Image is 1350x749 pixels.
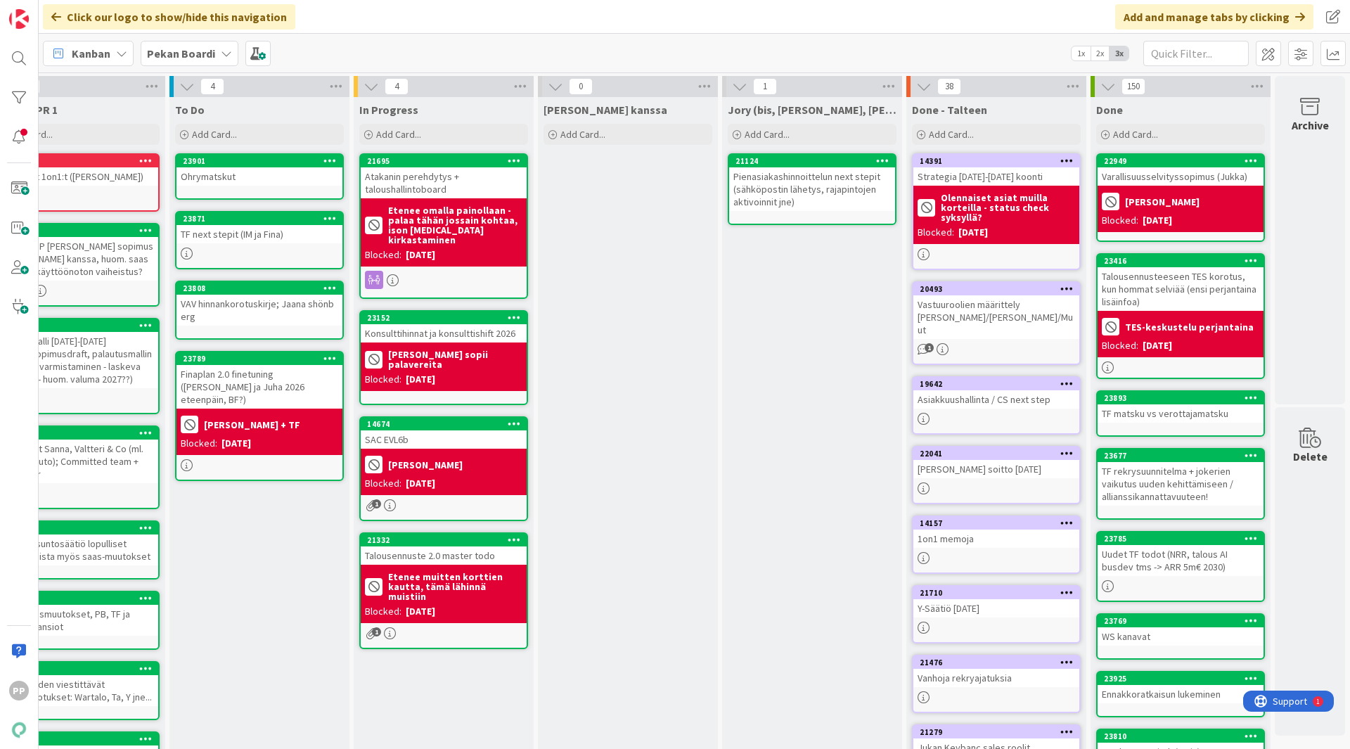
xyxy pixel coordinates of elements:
div: 23808VAV hinnankorotuskirje; Jaana shönb erg [176,282,342,326]
div: 23893 [1104,393,1264,403]
span: In Progress [359,103,418,117]
div: Ohrymatskut [176,167,342,186]
div: TF rekrysuunnitelma + jokerien vaikutus uuden kehittämiseen / allianssikannattavuuteen! [1098,462,1264,506]
div: Add and manage tabs by clicking [1115,4,1313,30]
span: 38 [937,78,961,95]
div: 23769 [1104,616,1264,626]
div: 21476 [920,658,1079,667]
div: Vastuuroolien määrittely [PERSON_NAME]/[PERSON_NAME]/Muut [913,295,1079,339]
div: 23901Ohrymatskut [176,155,342,186]
div: Ennakkoratkaisun lukeminen [1098,685,1264,703]
div: 23901 [176,155,342,167]
div: 22949 [1098,155,1264,167]
span: 150 [1121,78,1145,95]
div: 23677 [1104,451,1264,461]
div: Talousennuste 2.0 master todo [361,546,527,565]
div: 23416 [1104,256,1264,266]
b: TES-keskustelu perjantaina [1125,322,1254,332]
div: 14157 [920,518,1079,528]
div: Vanhoja rekryajatuksia [913,669,1079,687]
div: [DATE] [406,372,435,387]
div: Blocked: [365,248,401,262]
div: [DATE] [221,436,251,451]
div: 21124 [735,156,895,166]
span: Add Card... [560,128,605,141]
span: Support [30,2,64,19]
div: Blocked: [365,372,401,387]
div: 23785 [1098,532,1264,545]
span: Done [1096,103,1123,117]
div: Delete [1293,448,1327,465]
div: 21695 [367,156,527,166]
div: 23925Ennakkoratkaisun lukeminen [1098,672,1264,703]
b: [PERSON_NAME] sopii palavereita [388,350,522,369]
span: Done - Talteen [912,103,987,117]
b: [PERSON_NAME] + TF [204,420,300,430]
div: 21279 [920,727,1079,737]
div: 14674 [367,419,527,429]
div: VAV hinnankorotuskirje; Jaana shönb erg [176,295,342,326]
b: Etenee muitten korttien kautta, tämä lähinnä muistiin [388,572,522,601]
div: Blocked: [365,476,401,491]
div: Uudet TF todot (NRR, talous AI busdev tms -> ARR 5m€ 2030) [1098,545,1264,576]
div: [DATE] [1143,338,1172,353]
div: 20493 [920,284,1079,294]
span: Add Card... [745,128,790,141]
div: Blocked: [181,436,217,451]
div: 1 [73,6,77,17]
div: 23152Konsulttihinnat ja konsulttishift 2026 [361,312,527,343]
div: 22041 [913,447,1079,460]
div: 19642 [913,378,1079,390]
span: Jukan kanssa [544,103,667,117]
div: Finaplan 2.0 finetuning ([PERSON_NAME] ja Juha 2026 eteenpäin, BF?) [176,365,342,409]
div: [DATE] [958,225,988,240]
div: [DATE] [1143,213,1172,228]
div: 23677TF rekrysuunnitelma + jokerien vaikutus uuden kehittämiseen / allianssikannattavuuteen! [1098,449,1264,506]
div: [PERSON_NAME] soitto [DATE] [913,460,1079,478]
span: Add Card... [376,128,421,141]
div: Pienasiakashinnoittelun next stepit (sähköpostin lähetys, rajapintojen aktivoinnit jne) [729,167,895,211]
div: 21279 [913,726,1079,738]
div: Click our logo to show/hide this navigation [43,4,295,30]
div: 20493Vastuuroolien määrittely [PERSON_NAME]/[PERSON_NAME]/Muut [913,283,1079,339]
div: TF next stepit (IM ja Fina) [176,225,342,243]
b: Pekan Boardi [147,46,215,60]
b: Etenee omalla painollaan - palaa tähän jossain kohtaa, ison [MEDICAL_DATA] kirkastaminen [388,205,522,245]
div: Talousennusteeseen TES korotus, kun hommat selviää (ensi perjantaina lisäinfoa) [1098,267,1264,311]
div: 21476 [913,656,1079,669]
div: Blocked: [918,225,954,240]
span: 4 [385,78,409,95]
div: 14391 [913,155,1079,167]
b: [PERSON_NAME] [388,460,463,470]
span: 1 [753,78,777,95]
div: 21710 [920,588,1079,598]
div: 21332 [367,535,527,545]
span: Jory (bis, kenno, bohr) [728,103,896,117]
input: Quick Filter... [1143,41,1249,66]
div: Blocked: [1102,338,1138,353]
span: To Do [175,103,205,117]
div: 1on1 memoja [913,530,1079,548]
div: 14391Strategia [DATE]-[DATE] koonti [913,155,1079,186]
img: Visit kanbanzone.com [9,9,29,29]
div: 23416Talousennusteeseen TES korotus, kun hommat selviää (ensi perjantaina lisäinfoa) [1098,255,1264,311]
div: 23789 [183,354,342,364]
div: 23925 [1104,674,1264,684]
div: PP [9,681,29,700]
div: 21710 [913,587,1079,599]
div: 19642Asiakkuushallinta / CS next step [913,378,1079,409]
div: 14391 [920,156,1079,166]
div: SAC EVL6b [361,430,527,449]
b: Olennaiset asiat muilla korteilla - status check syksyllä? [941,193,1075,222]
div: 22949 [1104,156,1264,166]
div: 19642 [920,379,1079,389]
div: 20493 [913,283,1079,295]
div: [DATE] [406,476,435,491]
div: 22949Varallisuusselvityssopimus (Jukka) [1098,155,1264,186]
div: 23901 [183,156,342,166]
div: 14674SAC EVL6b [361,418,527,449]
div: Asiakkuushallinta / CS next step [913,390,1079,409]
div: TF matsku vs verottajamatsku [1098,404,1264,423]
span: 1 [925,343,934,352]
div: 23808 [183,283,342,293]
